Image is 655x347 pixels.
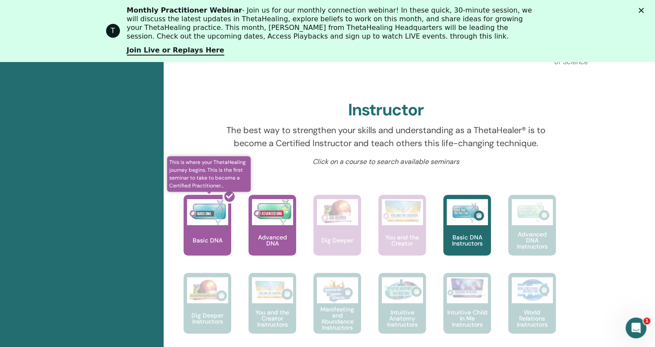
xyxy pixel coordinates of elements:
p: Certificate of Science [553,52,589,88]
img: You and the Creator Instructors [252,277,293,303]
img: Manifesting and Abundance Instructors [317,277,358,303]
img: You and the Creator [382,199,423,223]
p: Dig Deeper [318,237,357,243]
p: Practitioner [183,52,219,88]
img: World Relations Instructors [512,277,553,303]
img: Intuitive Anatomy Instructors [382,277,423,303]
img: Advanced DNA [252,199,293,225]
img: Basic DNA [187,199,228,225]
a: Advanced DNA Instructors Advanced DNA Instructors [508,195,556,273]
p: Dig Deeper Instructors [184,312,231,324]
p: The best way to strengthen your skills and understanding as a ThetaHealer® is to become a Certifi... [215,124,557,150]
iframe: Intercom live chat [626,318,646,338]
p: Intuitive Child In Me Instructors [443,309,491,327]
p: Basic DNA Instructors [443,234,491,246]
p: You and the Creator [378,234,426,246]
p: World Relations Instructors [508,309,556,327]
a: Dig Deeper Dig Deeper [313,195,361,273]
div: Close [639,8,647,13]
b: Monthly Practitioner Webinar [127,6,242,14]
p: You and the Creator Instructors [248,309,296,327]
p: Manifesting and Abundance Instructors [313,306,361,331]
img: Intuitive Child In Me Instructors [447,277,488,298]
img: Basic DNA Instructors [447,199,488,225]
p: Advanced DNA Instructors [508,231,556,249]
p: Intuitive Anatomy Instructors [378,309,426,327]
p: Click on a course to search available seminars [215,157,557,167]
span: 1 [643,318,650,324]
h2: Instructor [348,100,424,120]
a: This is where your ThetaHealing journey begins. This is the first seminar to take to become a Cer... [184,195,231,273]
a: Advanced DNA Advanced DNA [248,195,296,273]
a: Join Live or Replays Here [127,46,224,56]
div: - Join us for our monthly connection webinar! In these quick, 30-minute session, we will discuss ... [127,6,536,41]
p: Master [429,52,466,88]
p: Instructor [306,52,342,88]
img: Advanced DNA Instructors [512,199,553,225]
a: You and the Creator You and the Creator [378,195,426,273]
img: Dig Deeper Instructors [187,277,228,303]
span: This is where your ThetaHealing journey begins. This is the first seminar to take to become a Cer... [167,156,251,192]
div: Profile image for ThetaHealing [106,24,120,38]
a: Basic DNA Instructors Basic DNA Instructors [443,195,491,273]
p: Advanced DNA [248,234,296,246]
img: Dig Deeper [317,199,358,225]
